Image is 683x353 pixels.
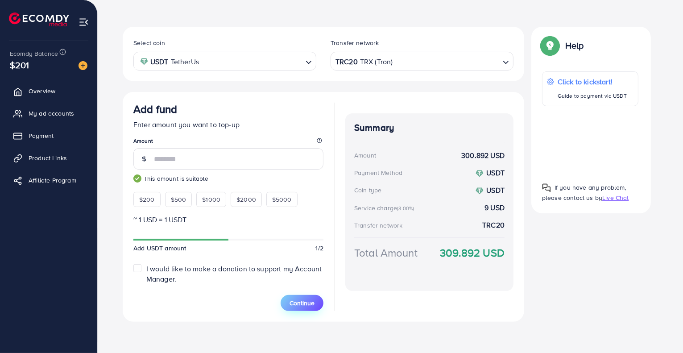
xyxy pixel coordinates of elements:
[133,137,323,148] legend: Amount
[9,12,69,26] img: logo
[146,264,322,284] span: I would like to make a donation to support my Account Manager.
[29,176,76,185] span: Affiliate Program
[354,203,417,212] div: Service charge
[486,185,505,195] strong: USDT
[10,58,29,71] span: $201
[397,205,414,212] small: (3.00%)
[558,76,627,87] p: Click to kickstart!
[354,151,376,160] div: Amount
[393,54,499,68] input: Search for option
[542,183,626,202] span: If you have any problem, please contact us by
[10,49,58,58] span: Ecomdy Balance
[290,299,315,307] span: Continue
[484,203,505,213] strong: 9 USD
[133,244,186,253] span: Add USDT amount
[133,119,323,130] p: Enter amount you want to top-up
[29,109,74,118] span: My ad accounts
[7,104,91,122] a: My ad accounts
[133,174,323,183] small: This amount is suitable
[316,244,323,253] span: 1/2
[360,55,393,68] span: TRX (Tron)
[236,195,256,204] span: $2000
[7,149,91,167] a: Product Links
[79,17,89,27] img: menu
[354,122,505,133] h4: Summary
[331,52,513,70] div: Search for option
[602,193,629,202] span: Live Chat
[335,55,358,68] strong: TRC20
[29,131,54,140] span: Payment
[7,82,91,100] a: Overview
[476,170,484,178] img: coin
[476,187,484,195] img: coin
[133,52,316,70] div: Search for option
[281,295,323,311] button: Continue
[558,91,627,101] p: Guide to payment via USDT
[542,183,551,192] img: Popup guide
[354,221,403,230] div: Transfer network
[565,40,584,51] p: Help
[171,195,186,204] span: $500
[331,38,379,47] label: Transfer network
[486,168,505,178] strong: USDT
[542,37,558,54] img: Popup guide
[354,245,418,261] div: Total Amount
[7,127,91,145] a: Payment
[440,245,505,261] strong: 309.892 USD
[202,195,220,204] span: $1000
[29,154,67,162] span: Product Links
[140,58,148,66] img: coin
[171,55,199,68] span: TetherUs
[272,195,292,204] span: $5000
[7,171,91,189] a: Affiliate Program
[354,186,381,195] div: Coin type
[133,214,323,225] p: ~ 1 USD = 1 USDT
[482,220,505,230] strong: TRC20
[645,313,676,346] iframe: Chat
[133,103,177,116] h3: Add fund
[150,55,169,68] strong: USDT
[354,168,402,177] div: Payment Method
[133,174,141,183] img: guide
[461,150,505,161] strong: 300.892 USD
[79,61,87,70] img: image
[202,54,302,68] input: Search for option
[139,195,155,204] span: $200
[133,38,165,47] label: Select coin
[29,87,55,96] span: Overview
